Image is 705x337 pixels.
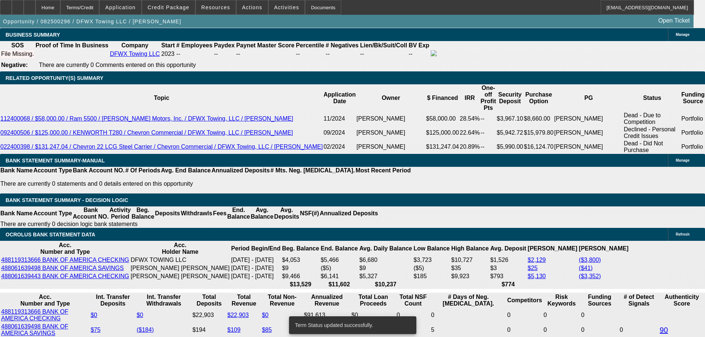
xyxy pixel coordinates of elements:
th: $774 [490,281,527,288]
td: -- [214,50,235,58]
th: Total Deposits [192,293,226,307]
th: Avg. Deposits [274,206,300,220]
td: $5,990.00 [496,140,523,154]
div: -- [326,51,359,57]
th: Total Non-Revenue [262,293,303,307]
td: -- [408,50,430,58]
th: Annualized Deposits [211,167,270,174]
a: 488061639443 BANK OF AMERICA CHECKING [1,273,129,279]
span: Credit Package [148,4,189,10]
a: 112400068 / $58,000.00 / Ram 5500 / [PERSON_NAME] Motors, Inc. / DFWX Towing, LLC / [PERSON_NAME] [0,115,293,122]
a: $109 [227,327,241,333]
a: 488061639498 BANK OF AMERICA SAVINGS [1,323,68,336]
td: 0 [581,323,618,337]
td: 22.64% [459,126,480,140]
button: Credit Package [142,0,195,14]
td: 0 [581,308,618,322]
td: $194 [192,323,226,337]
th: Int. Transfer Withdrawals [136,293,191,307]
td: $22,903 [192,308,226,322]
th: Purchase Option [523,84,554,112]
th: Account Type [33,206,73,220]
th: Avg. Deposit [490,242,527,256]
td: 02/2024 [323,140,356,154]
th: Period Begin/End [231,242,281,256]
th: # of Detect Signals [619,293,658,307]
td: 5 [431,323,506,337]
a: 488119313666 BANK OF AMERICA CHECKING [1,257,129,263]
th: Withdrawls [180,206,212,220]
td: 28.54% [459,112,480,126]
td: [DATE] - [DATE] [231,256,281,264]
div: -- [296,51,324,57]
th: Avg. Balance [250,206,273,220]
th: Annualized Deposits [319,206,378,220]
td: $10,727 [451,256,489,264]
th: Owner [356,84,426,112]
th: $ Financed [426,84,459,112]
td: 0 [507,308,543,322]
b: Paydex [214,42,235,48]
td: Dead - Did Not Purchase [624,140,681,154]
span: -- [176,51,180,57]
div: Term Status updated successfully. [289,316,413,334]
span: Manage [676,158,689,162]
span: There are currently 0 Comments entered on this opportunity [39,62,196,68]
td: $793 [490,273,527,280]
th: Beg. Balance [282,242,319,256]
td: $185 [413,273,450,280]
button: Actions [236,0,268,14]
th: Security Deposit [496,84,523,112]
th: Avg. Daily Balance [359,242,413,256]
th: NSF(#) [299,206,319,220]
a: $0 [91,312,97,318]
td: Declined - Personal Credit Issues [624,126,681,140]
a: 092400506 / $125,000.00 / KENWORTH T280 / Chevron Commercial / DFWX Towing, LLC / [PERSON_NAME] [0,129,293,136]
span: Actions [242,4,262,10]
th: PG [554,84,624,112]
a: ($3,800) [579,257,601,263]
th: Funding Source [681,84,705,112]
th: Fees [213,206,227,220]
th: Funding Sources [581,293,618,307]
td: $35 [451,264,489,272]
td: $3,723 [413,256,450,264]
th: # Mts. Neg. [MEDICAL_DATA]. [270,167,355,174]
td: [PERSON_NAME] [356,112,426,126]
th: Proof of Time In Business [35,42,109,49]
span: Application [105,4,135,10]
b: # Employees [176,42,212,48]
a: $22,903 [227,312,249,318]
td: [DATE] - [DATE] [231,264,281,272]
th: Application Date [323,84,356,112]
a: 90 [660,326,668,334]
td: 0 [543,308,580,322]
span: Resources [201,4,230,10]
b: Company [121,42,148,48]
th: Acc. Number and Type [1,242,130,256]
td: $9,923 [451,273,489,280]
td: $9 [282,264,319,272]
td: 0 [396,308,430,322]
span: Opportunity / 082500296 / DFWX Towing LLC / [PERSON_NAME] [3,18,181,24]
td: [PERSON_NAME] [554,126,624,140]
th: # Of Periods [125,167,161,174]
td: $5,942.72 [496,126,523,140]
span: BANK STATEMENT SUMMARY-MANUAL [6,158,105,164]
div: File Missing. [1,51,34,57]
td: -- [480,126,497,140]
span: Manage [676,33,689,37]
div: -- [236,51,294,57]
b: Paynet Master Score [236,42,294,48]
th: Int. Transfer Deposits [90,293,135,307]
td: $3 [490,264,527,272]
a: $0 [262,312,269,318]
div: $91,613 [304,312,350,319]
span: OCROLUS BANK STATEMENT DATA [6,232,95,237]
td: -- [480,112,497,126]
th: Low Balance [413,242,450,256]
td: 2023 [161,50,175,58]
th: Total Revenue [227,293,261,307]
td: $15,979.80 [523,126,554,140]
th: Bank Account NO. [73,206,109,220]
